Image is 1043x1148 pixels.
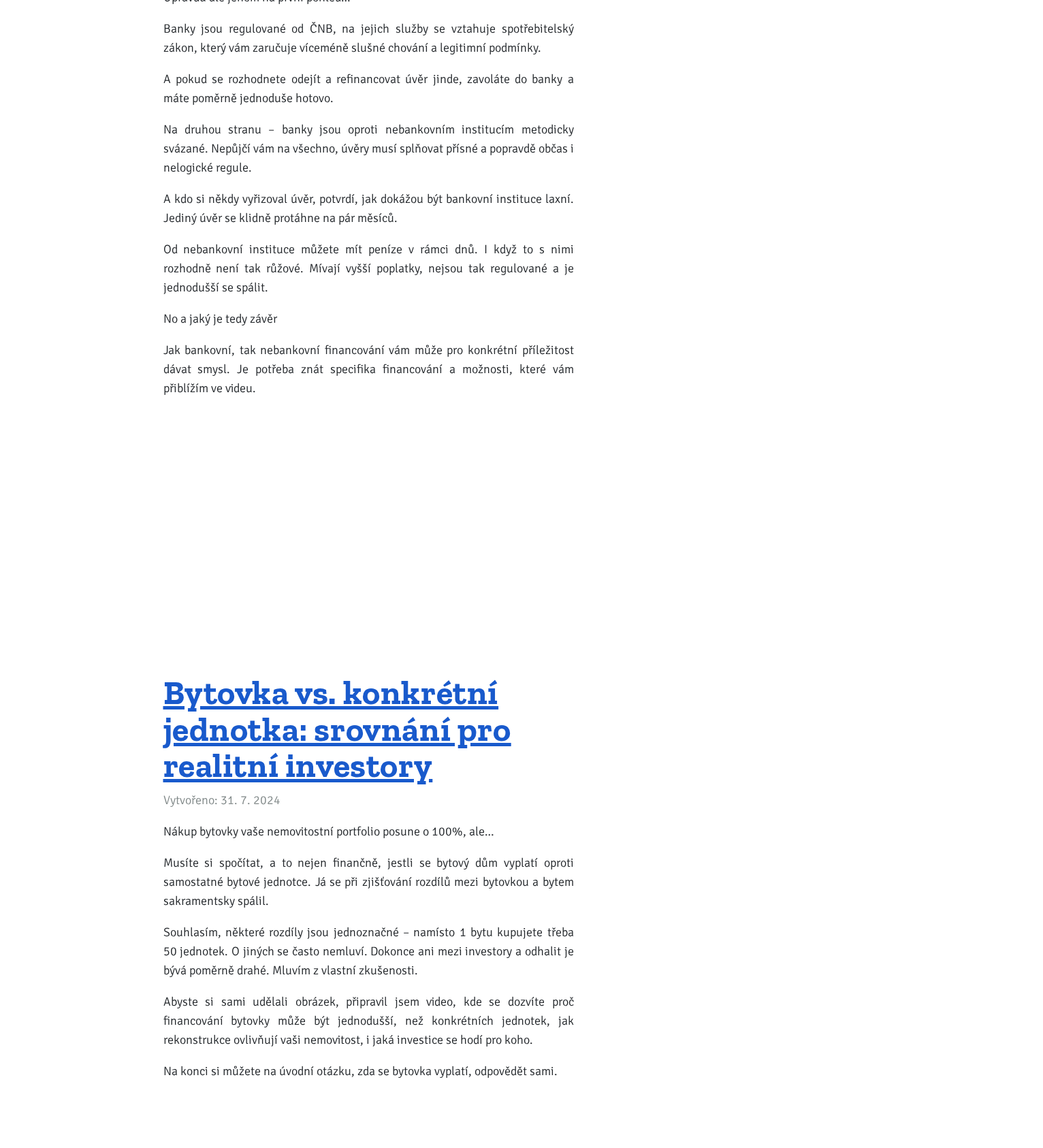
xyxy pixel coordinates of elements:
[163,619,470,638] iframe: fb:like Facebook Social Plugin
[163,672,511,786] a: Bytovka vs. konkrétní jednotka: srovnání pro realitní investory
[163,791,574,810] div: Vytvořeno: 31. 7. 2024
[163,822,574,841] p: Nákup bytovky vaše nemovitostní portfolio posune o 100%, ale…
[163,309,574,328] p: No a jaký je tedy závěr
[163,19,574,57] p: Banky jsou regulované od ČNB, na jejich služby se vztahuje spotřebitelský zákon, který vám zaruču...
[163,189,574,227] p: A kdo si někdy vyřizoval úvěr, potvrdí, jak dokážou být bankovní instituce laxní. Jediný úvěr se ...
[163,992,574,1049] p: Abyste si sami udělali obrázek, připravil jsem video, kde se dozvíte proč financování bytovky můž...
[163,410,504,601] iframe: Nikdo vám peníze nepůjčí levněji než banka!
[163,1062,574,1081] p: Na konci si můžete na úvodní otázku, zda se bytovka vyplatí, odpovědět sami.
[163,240,574,297] p: Od nebankovní instituce můžete mít peníze v rámci dnů. I když to s nimi rozhodně není tak růžové....
[163,923,574,980] p: Souhlasím, některé rozdíly jsou jednoznačné – namísto 1 bytu kupujete třeba 50 jednotek. O jiných...
[163,340,574,398] p: Jak bankovní, tak nebankovní financování vám může pro konkrétní příležitost dávat smysl. Je potře...
[163,853,574,910] p: Musíte si spočítat, a to nejen finančně, jestli se bytový dům vyplatí oproti samostatné bytové je...
[163,120,574,177] p: Na druhou stranu – banky jsou oproti nebankovním institucím metodicky svázané. Nepůjčí vám na vše...
[163,69,574,108] p: A pokud se rozhodnete odejít a refinancovat úvěr jinde, zavoláte do banky a máte poměrně jednoduš...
